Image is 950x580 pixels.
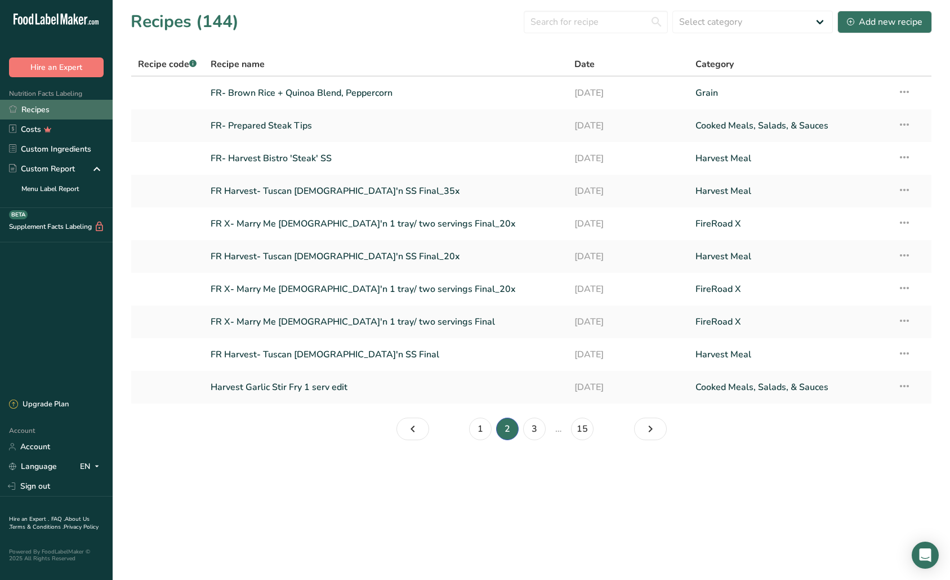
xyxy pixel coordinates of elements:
[574,179,682,203] a: [DATE]
[10,523,64,531] a: Terms & Conditions .
[574,375,682,399] a: [DATE]
[211,81,561,105] a: FR- Brown Rice + Quinoa Blend, Peppercorn
[912,542,939,569] div: Open Intercom Messenger
[211,179,561,203] a: FR Harvest- Tuscan [DEMOGRAPHIC_DATA]'n SS Final_35x
[211,114,561,138] a: FR- Prepared Steak Tips
[523,418,546,440] a: Page 3.
[211,310,561,334] a: FR X- Marry Me [DEMOGRAPHIC_DATA]'n 1 tray/ two servings Final
[9,515,49,523] a: Hire an Expert .
[211,147,561,170] a: FR- Harvest Bistro 'Steak' SS
[574,343,682,366] a: [DATE]
[80,460,104,473] div: EN
[695,375,884,399] a: Cooked Meals, Salads, & Sauces
[695,343,884,366] a: Harvest Meal
[695,147,884,170] a: Harvest Meal
[9,57,104,77] button: Hire an Expert
[574,147,682,170] a: [DATE]
[695,114,884,138] a: Cooked Meals, Salads, & Sauces
[695,57,734,71] span: Category
[695,179,884,203] a: Harvest Meal
[837,11,932,33] button: Add new recipe
[695,310,884,334] a: FireRoad X
[9,399,69,410] div: Upgrade Plan
[211,245,561,268] a: FR Harvest- Tuscan [DEMOGRAPHIC_DATA]'n SS Final_20x
[396,418,429,440] a: Page 1.
[695,277,884,301] a: FireRoad X
[574,212,682,236] a: [DATE]
[574,245,682,268] a: [DATE]
[138,58,197,70] span: Recipe code
[847,15,922,29] div: Add new recipe
[9,163,75,175] div: Custom Report
[9,548,104,562] div: Powered By FoodLabelMaker © 2025 All Rights Reserved
[524,11,668,33] input: Search for recipe
[131,9,239,34] h1: Recipes (144)
[211,57,265,71] span: Recipe name
[9,457,57,476] a: Language
[51,515,65,523] a: FAQ .
[634,418,667,440] a: Page 3.
[574,310,682,334] a: [DATE]
[574,81,682,105] a: [DATE]
[211,375,561,399] a: Harvest Garlic Stir Fry 1 serv edit
[574,277,682,301] a: [DATE]
[571,418,594,440] a: Page 15.
[695,245,884,268] a: Harvest Meal
[469,418,492,440] a: Page 1.
[211,212,561,236] a: FR X- Marry Me [DEMOGRAPHIC_DATA]'n 1 tray/ two servings Final_20x
[211,343,561,366] a: FR Harvest- Tuscan [DEMOGRAPHIC_DATA]'n SS Final
[64,523,99,531] a: Privacy Policy
[211,277,561,301] a: FR X- Marry Me [DEMOGRAPHIC_DATA]'n 1 tray/ two servings Final_20x
[574,114,682,138] a: [DATE]
[695,81,884,105] a: Grain
[9,210,28,219] div: BETA
[9,515,90,531] a: About Us .
[574,57,595,71] span: Date
[695,212,884,236] a: FireRoad X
